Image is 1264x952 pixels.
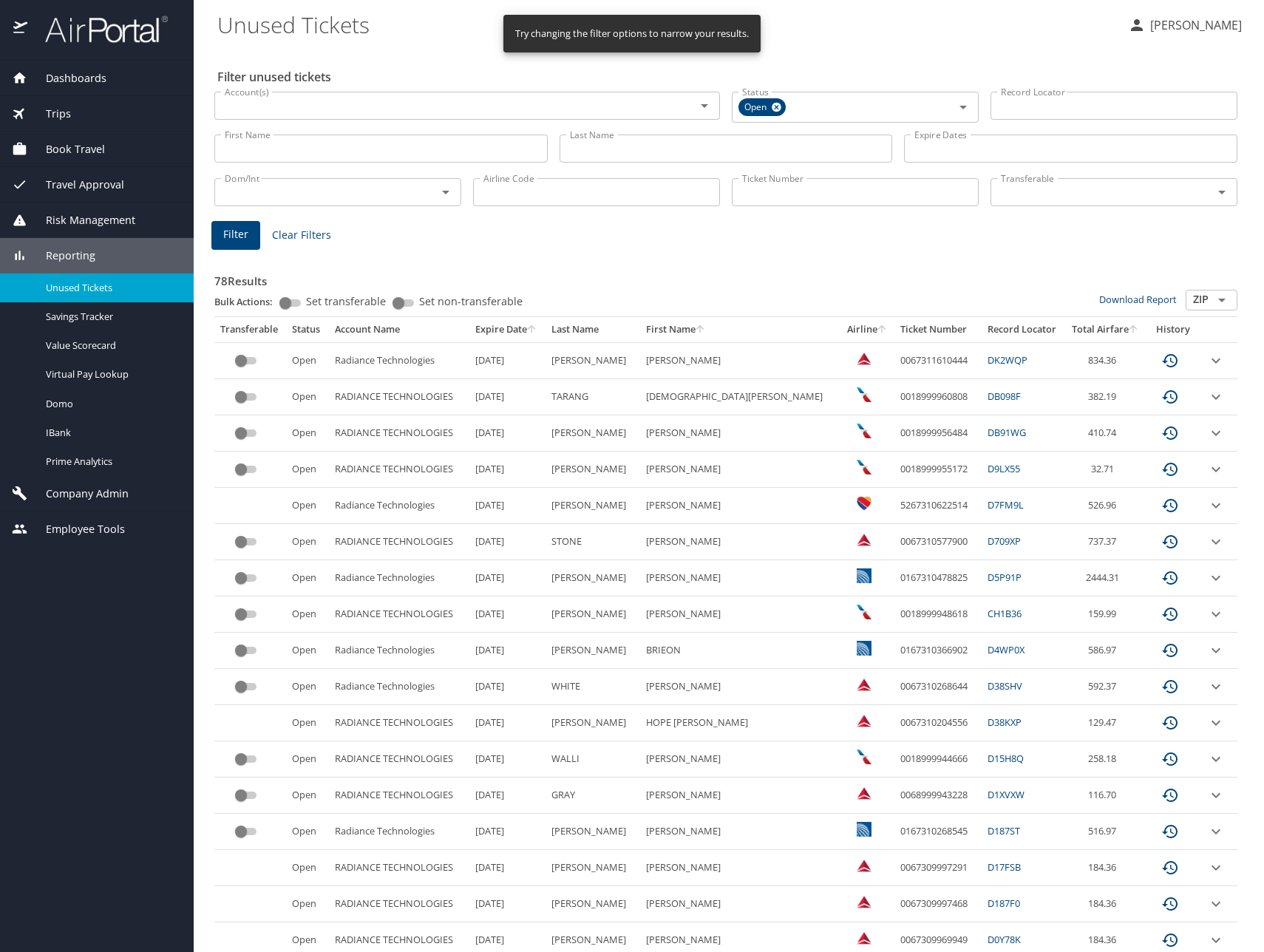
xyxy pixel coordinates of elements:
td: [PERSON_NAME] [640,560,840,596]
td: Radiance Technologies [329,488,469,524]
td: [PERSON_NAME] [546,342,641,378]
a: DB91WG [988,426,1026,439]
img: Delta Airlines [857,351,871,366]
th: Status [286,317,330,342]
td: [PERSON_NAME] [546,452,641,488]
img: American Airlines [857,605,871,619]
img: United Airlines [857,568,871,583]
a: D38SHV [988,679,1022,693]
button: expand row [1207,786,1225,804]
td: GRAY [546,778,641,814]
td: RADIANCE TECHNOLOGIES [329,379,469,415]
td: Radiance Technologies [329,814,469,850]
button: Open [435,182,456,203]
img: United Airlines [857,641,871,656]
td: 586.97 [1064,633,1146,669]
img: United Airlines [857,822,871,837]
td: [PERSON_NAME] [546,633,641,669]
td: [PERSON_NAME] [640,524,840,560]
td: 184.36 [1064,850,1146,886]
button: [PERSON_NAME] [1122,12,1248,38]
span: Set non-transferable [419,296,523,307]
td: 0067309997468 [894,886,982,922]
span: Virtual Pay Lookup [46,367,176,381]
td: 129.47 [1064,705,1146,741]
img: American Airlines [857,460,871,475]
a: D0Y78K [988,933,1021,946]
td: 0167310268545 [894,814,982,850]
button: expand row [1207,460,1225,478]
span: Open [738,100,775,115]
td: RADIANCE TECHNOLOGIES [329,415,469,452]
td: Open [286,669,330,705]
td: [PERSON_NAME] [640,415,840,452]
span: Dashboards [27,70,106,86]
td: RADIANCE TECHNOLOGIES [329,850,469,886]
img: Delta Airlines [857,931,871,945]
h3: 78 Results [214,264,1237,290]
td: [PERSON_NAME] [546,488,641,524]
th: First Name [640,317,840,342]
td: 0018999956484 [894,415,982,452]
span: Value Scorecard [46,339,176,353]
button: sort [877,325,888,335]
td: 116.70 [1064,778,1146,814]
td: WALLI [546,741,641,778]
img: Delta Airlines [857,786,871,800]
span: Employee Tools [27,521,125,537]
td: 0067309997291 [894,850,982,886]
td: [PERSON_NAME] [640,342,840,378]
span: Trips [27,106,71,122]
td: HOPE [PERSON_NAME] [640,705,840,741]
td: RADIANCE TECHNOLOGIES [329,596,469,633]
span: Prime Analytics [46,455,176,469]
td: [DATE] [469,560,546,596]
a: D4WP0X [988,643,1025,656]
span: Savings Tracker [46,310,176,324]
td: 737.37 [1064,524,1146,560]
td: [PERSON_NAME] [640,452,840,488]
td: [PERSON_NAME] [546,850,641,886]
td: 2444.31 [1064,560,1146,596]
button: expand row [1207,424,1225,442]
td: [PERSON_NAME] [546,560,641,596]
td: [DEMOGRAPHIC_DATA][PERSON_NAME] [640,379,840,415]
td: 834.36 [1064,342,1146,378]
button: Open [694,95,715,116]
td: Open [286,488,330,524]
th: Expire Date [469,317,546,342]
td: Open [286,524,330,560]
th: Airline [840,317,894,342]
td: [DATE] [469,850,546,886]
img: Delta Airlines [857,713,871,728]
span: Risk Management [27,212,135,228]
div: Transferable [220,323,280,336]
td: Open [286,415,330,452]
button: expand row [1207,895,1225,913]
td: Radiance Technologies [329,342,469,378]
td: WHITE [546,669,641,705]
td: [PERSON_NAME] [546,596,641,633]
a: D9LX55 [988,462,1020,475]
span: IBank [46,426,176,440]
td: [DATE] [469,633,546,669]
button: Filter [211,221,260,250]
th: Ticket Number [894,317,982,342]
button: expand row [1207,569,1225,587]
td: BRIEON [640,633,840,669]
td: 258.18 [1064,741,1146,778]
td: [PERSON_NAME] [640,488,840,524]
td: Open [286,705,330,741]
td: [PERSON_NAME] [546,415,641,452]
a: D38KXP [988,715,1022,729]
h1: Unused Tickets [217,1,1116,47]
button: expand row [1207,388,1225,406]
a: D187ST [988,824,1020,837]
button: Open [1212,182,1232,203]
td: [DATE] [469,741,546,778]
button: expand row [1207,642,1225,659]
img: American Airlines [857,749,871,764]
td: TARANG [546,379,641,415]
div: Open [738,98,786,116]
td: [DATE] [469,342,546,378]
